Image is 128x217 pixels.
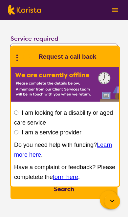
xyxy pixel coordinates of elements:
[11,35,58,43] label: Service required
[21,50,34,63] img: Karista
[53,174,78,180] a: form here
[22,129,81,136] label: I am a service provider
[112,8,118,12] img: menu
[8,5,41,15] img: Karista logo
[38,52,96,62] h1: Request a call back
[100,190,118,209] button: Channel Menu
[11,67,119,102] img: Karista offline chat form to request call back
[14,140,116,160] p: Do you need help with funding? .
[11,179,117,199] button: Search
[14,162,116,182] p: Have a complaint or feedback? Please completete the .
[14,109,113,126] label: I am looking for a disability or aged care service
